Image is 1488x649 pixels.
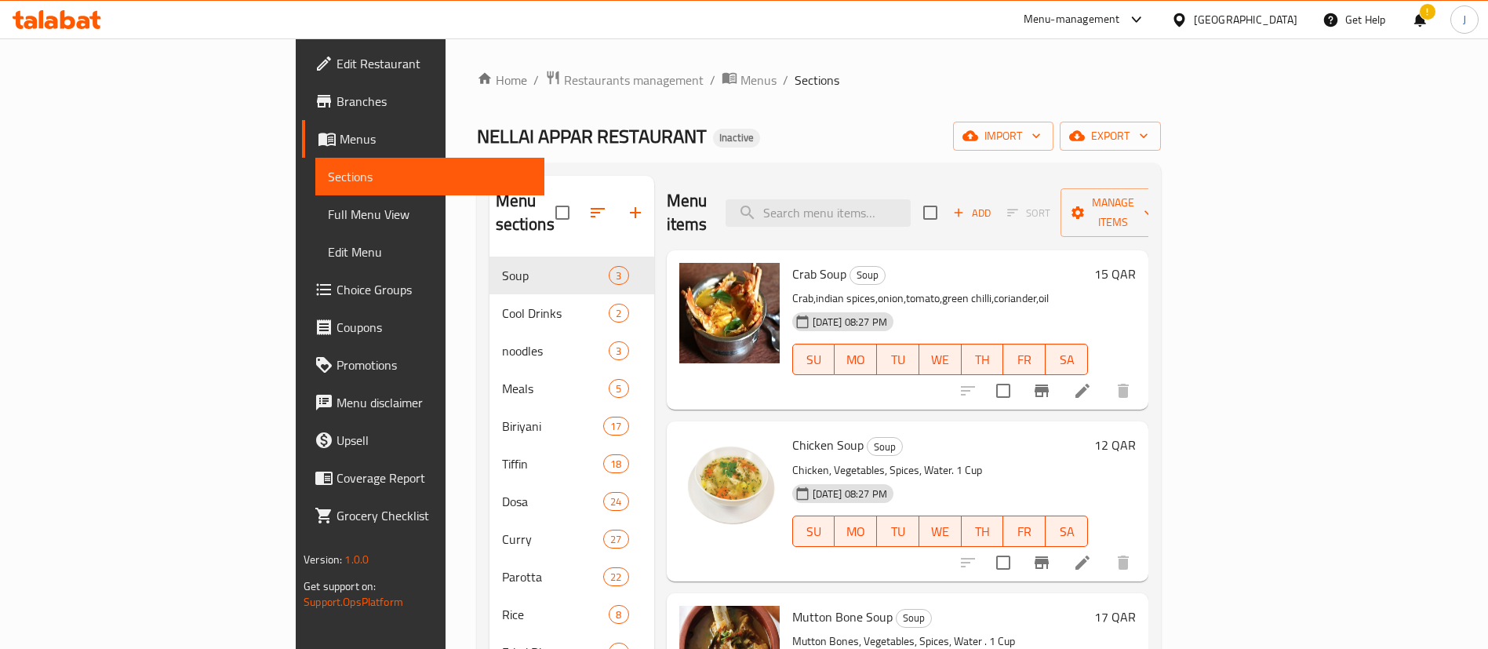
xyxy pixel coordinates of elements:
[337,393,532,412] span: Menu disclaimer
[1072,126,1148,146] span: export
[502,341,609,360] span: noodles
[795,71,839,89] span: Sections
[337,318,532,337] span: Coupons
[609,605,628,624] div: items
[337,469,532,487] span: Coverage Report
[926,348,955,371] span: WE
[919,344,962,375] button: WE
[609,341,628,360] div: items
[919,516,962,547] button: WE
[603,417,628,436] div: items
[1003,516,1046,547] button: FR
[304,592,403,612] a: Support.OpsPlatform
[806,315,893,330] span: [DATE] 08:27 PM
[604,457,628,472] span: 18
[1024,10,1120,29] div: Menu-management
[1060,122,1161,151] button: export
[609,304,628,323] div: items
[344,549,369,570] span: 1.0.0
[1023,544,1061,582] button: Branch-specific-item
[1052,348,1082,371] span: SA
[1073,193,1153,232] span: Manage items
[489,558,654,596] div: Parotta22
[315,233,544,271] a: Edit Menu
[489,370,654,407] div: Meals5
[799,520,829,543] span: SU
[914,196,947,229] span: Select section
[1046,344,1088,375] button: SA
[502,492,604,511] div: Dosa
[337,280,532,299] span: Choice Groups
[328,242,532,261] span: Edit Menu
[604,494,628,509] span: 24
[1094,263,1136,285] h6: 15 QAR
[477,118,707,154] span: NELLAI APPAR RESTAURANT
[315,195,544,233] a: Full Menu View
[987,374,1020,407] span: Select to update
[792,289,1088,308] p: Crab,indian spices,onion,tomato,green chilli,coriander,oil
[792,262,846,286] span: Crab Soup
[1094,606,1136,628] h6: 17 QAR
[713,131,760,144] span: Inactive
[966,126,1041,146] span: import
[489,445,654,483] div: Tiffin18
[792,344,835,375] button: SU
[710,71,715,89] li: /
[1010,348,1039,371] span: FR
[1023,372,1061,410] button: Branch-specific-item
[968,520,998,543] span: TH
[792,605,893,629] span: Mutton Bone Soup
[489,596,654,633] div: Rice8
[489,332,654,370] div: noodles3
[604,570,628,585] span: 22
[997,201,1061,225] span: Select section first
[302,120,544,158] a: Menus
[337,355,532,374] span: Promotions
[1104,544,1142,582] button: delete
[477,70,1161,90] nav: breadcrumb
[603,567,628,586] div: items
[1073,381,1092,400] a: Edit menu item
[1073,553,1092,572] a: Edit menu item
[617,194,654,232] button: Add section
[489,257,654,294] div: Soup3
[1061,188,1166,237] button: Manage items
[328,205,532,224] span: Full Menu View
[609,381,628,396] span: 5
[340,129,532,148] span: Menus
[502,567,604,586] span: Parotta
[315,158,544,195] a: Sections
[489,520,654,558] div: Curry27
[806,487,893,501] span: [DATE] 08:27 PM
[877,516,919,547] button: TU
[328,167,532,186] span: Sections
[337,431,532,450] span: Upsell
[603,530,628,549] div: items
[792,433,864,457] span: Chicken Soup
[545,70,704,90] a: Restaurants management
[835,344,877,375] button: MO
[502,454,604,473] div: Tiffin
[799,348,829,371] span: SU
[337,506,532,525] span: Grocery Checklist
[609,306,628,321] span: 2
[302,308,544,346] a: Coupons
[1052,520,1082,543] span: SA
[926,520,955,543] span: WE
[489,294,654,332] div: Cool Drinks2
[337,92,532,111] span: Branches
[502,379,609,398] div: Meals
[337,54,532,73] span: Edit Restaurant
[897,609,931,627] span: Soup
[740,71,777,89] span: Menus
[1046,516,1088,547] button: SA
[502,266,609,285] span: Soup
[502,304,609,323] div: Cool Drinks
[502,530,604,549] span: Curry
[609,379,628,398] div: items
[850,266,886,285] div: Soup
[489,407,654,445] div: Biriyani17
